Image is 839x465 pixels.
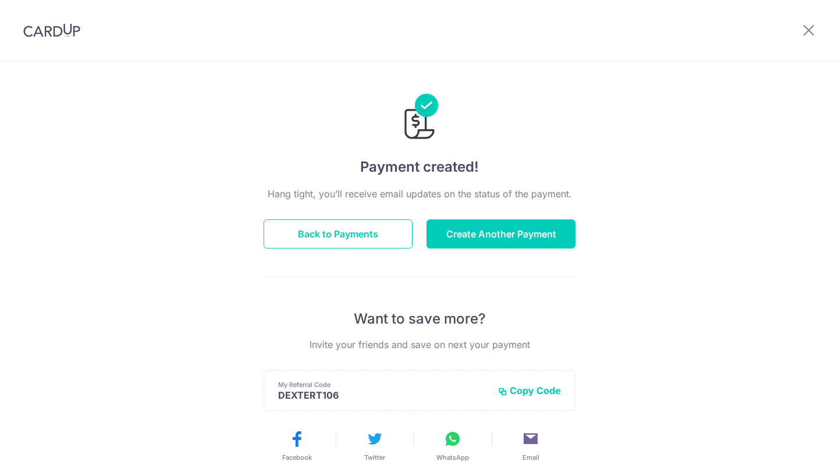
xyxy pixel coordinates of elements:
[264,219,413,249] button: Back to Payments
[264,338,575,352] p: Invite your friends and save on next your payment
[278,389,489,401] p: DEXTERT106
[426,219,575,249] button: Create Another Payment
[522,453,539,462] span: Email
[340,429,409,462] button: Twitter
[264,187,575,201] p: Hang tight, you’ll receive email updates on the status of the payment.
[278,380,489,389] p: My Referral Code
[364,453,385,462] span: Twitter
[418,429,487,462] button: WhatsApp
[264,157,575,178] h4: Payment created!
[401,94,438,143] img: Payments
[264,310,575,328] p: Want to save more?
[496,429,565,462] button: Email
[23,23,80,37] img: CardUp
[436,453,469,462] span: WhatsApp
[498,385,561,396] button: Copy Code
[282,453,312,462] span: Facebook
[262,429,331,462] button: Facebook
